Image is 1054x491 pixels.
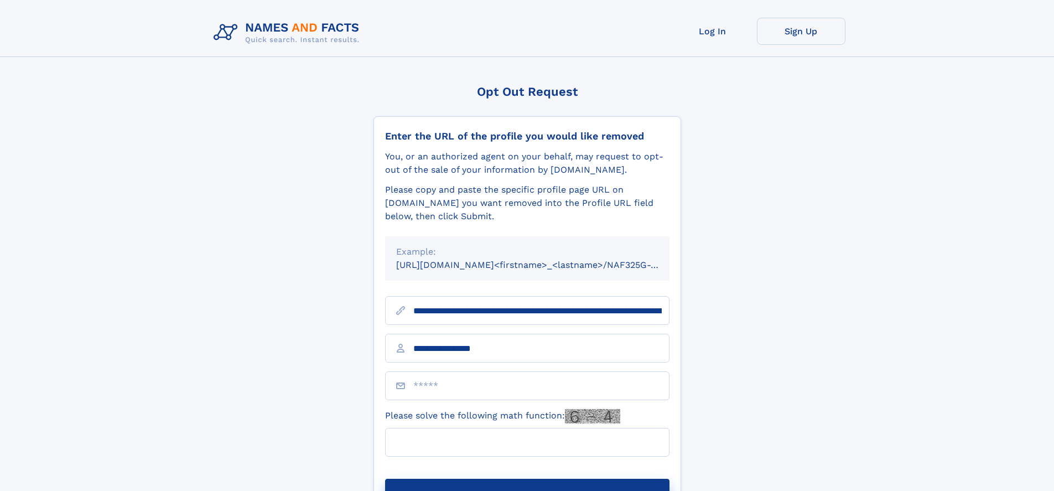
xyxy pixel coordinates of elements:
a: Log In [668,18,757,45]
div: Example: [396,245,658,259]
div: Opt Out Request [373,85,681,99]
div: Please copy and paste the specific profile page URL on [DOMAIN_NAME] you want removed into the Pr... [385,183,669,223]
a: Sign Up [757,18,845,45]
label: Please solve the following math function: [385,409,620,423]
div: Enter the URL of the profile you would like removed [385,130,669,142]
img: Logo Names and Facts [209,18,368,48]
div: You, or an authorized agent on your behalf, may request to opt-out of the sale of your informatio... [385,150,669,177]
small: [URL][DOMAIN_NAME]<firstname>_<lastname>/NAF325G-xxxxxxxx [396,260,690,270]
